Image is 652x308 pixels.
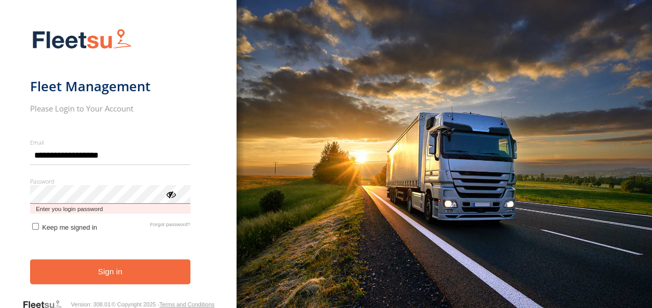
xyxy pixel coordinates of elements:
span: Enter you login password [30,204,190,214]
div: ViewPassword [165,189,176,199]
h1: Fleet Management [30,78,190,95]
a: Terms and Conditions [159,301,214,307]
span: Keep me signed in [42,223,97,231]
div: © Copyright 2025 - [112,301,215,307]
button: Sign in [30,259,190,285]
a: Forgot password? [150,221,190,231]
div: Version: 308.01 [71,301,110,307]
h2: Please Login to Your Account [30,103,190,114]
form: main [30,22,207,301]
input: Keep me signed in [32,223,39,230]
img: Fleetsu [30,26,134,53]
label: Password [30,177,190,185]
label: Email [30,138,190,146]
